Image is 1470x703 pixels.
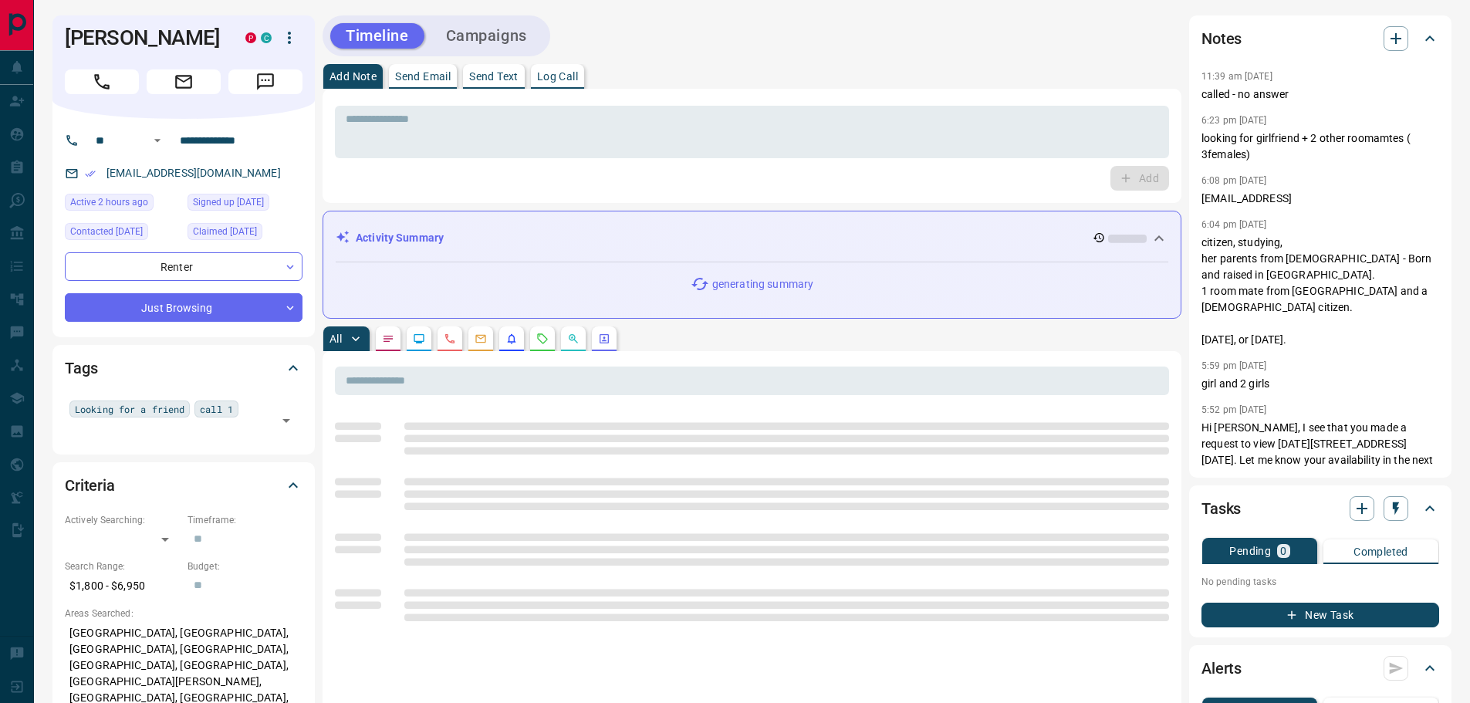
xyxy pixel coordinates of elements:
[1201,130,1439,163] p: looking for girlfriend + 2 other roomamtes ( 3females)
[329,333,342,344] p: All
[65,350,302,387] div: Tags
[469,71,519,82] p: Send Text
[444,333,456,345] svg: Calls
[330,23,424,49] button: Timeline
[1229,546,1271,556] p: Pending
[188,513,302,527] p: Timeframe:
[188,194,302,215] div: Tue Apr 29 2025
[65,356,97,380] h2: Tags
[1201,235,1439,348] p: citizen, studying, her parents from [DEMOGRAPHIC_DATA] - Born and raised in [GEOGRAPHIC_DATA]. 1 ...
[475,333,487,345] svg: Emails
[356,230,444,246] p: Activity Summary
[536,333,549,345] svg: Requests
[261,32,272,43] div: condos.ca
[65,607,302,620] p: Areas Searched:
[1201,219,1267,230] p: 6:04 pm [DATE]
[1201,420,1439,485] p: Hi [PERSON_NAME], I see that you made a request to view [DATE][STREET_ADDRESS][DATE]. Let me know...
[65,223,180,245] div: Tue Apr 29 2025
[85,168,96,179] svg: Email Verified
[65,252,302,281] div: Renter
[65,69,139,94] span: Call
[1201,490,1439,527] div: Tasks
[1201,360,1267,371] p: 5:59 pm [DATE]
[200,401,233,417] span: call 1
[193,194,264,210] span: Signed up [DATE]
[65,194,180,215] div: Wed Oct 15 2025
[275,410,297,431] button: Open
[1201,115,1267,126] p: 6:23 pm [DATE]
[1201,650,1439,687] div: Alerts
[65,573,180,599] p: $1,800 - $6,950
[65,473,115,498] h2: Criteria
[65,467,302,504] div: Criteria
[245,32,256,43] div: property.ca
[70,194,148,210] span: Active 2 hours ago
[106,167,281,179] a: [EMAIL_ADDRESS][DOMAIN_NAME]
[65,293,302,322] div: Just Browsing
[1280,546,1286,556] p: 0
[1201,175,1267,186] p: 6:08 pm [DATE]
[712,276,813,292] p: generating summary
[188,223,302,245] div: Tue Apr 29 2025
[193,224,257,239] span: Claimed [DATE]
[413,333,425,345] svg: Lead Browsing Activity
[147,69,221,94] span: Email
[431,23,542,49] button: Campaigns
[537,71,578,82] p: Log Call
[70,224,143,239] span: Contacted [DATE]
[1201,656,1242,681] h2: Alerts
[382,333,394,345] svg: Notes
[1201,376,1439,392] p: girl and 2 girls
[188,559,302,573] p: Budget:
[65,25,222,50] h1: [PERSON_NAME]
[148,131,167,150] button: Open
[395,71,451,82] p: Send Email
[1353,546,1408,557] p: Completed
[336,224,1168,252] div: Activity Summary
[228,69,302,94] span: Message
[1201,71,1272,82] p: 11:39 am [DATE]
[75,401,184,417] span: Looking for a friend
[65,559,180,573] p: Search Range:
[1201,20,1439,57] div: Notes
[329,71,377,82] p: Add Note
[65,513,180,527] p: Actively Searching:
[1201,570,1439,593] p: No pending tasks
[505,333,518,345] svg: Listing Alerts
[1201,603,1439,627] button: New Task
[1201,404,1267,415] p: 5:52 pm [DATE]
[1201,86,1439,103] p: called - no answer
[567,333,580,345] svg: Opportunities
[1201,26,1242,51] h2: Notes
[1201,496,1241,521] h2: Tasks
[598,333,610,345] svg: Agent Actions
[1201,191,1439,207] p: [EMAIL_ADDRESS]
